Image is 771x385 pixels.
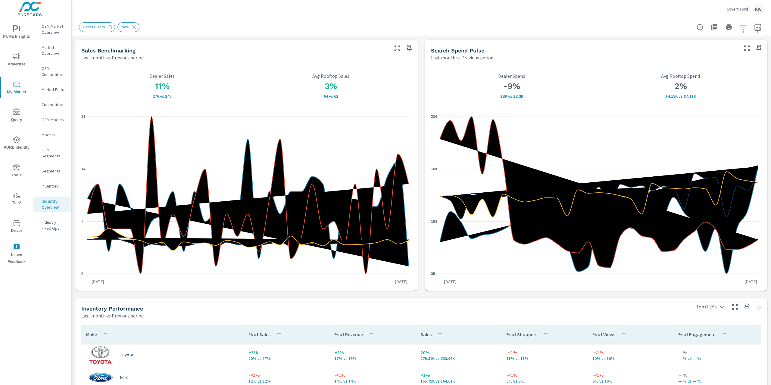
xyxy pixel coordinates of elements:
h5: Inventory Performance [81,305,143,312]
p: % of Sales [248,331,270,337]
p: 10% vs 10% [592,356,669,361]
p: OEM Segments [42,147,67,159]
text: 7 [81,219,83,223]
p: Dealer Spend [431,73,593,79]
p: 165,751 vs 164,614 [420,379,497,383]
p: 20% vs 17% [248,356,325,361]
div: New [117,22,139,32]
span: Advertise [2,53,31,68]
p: — % vs — % [678,379,756,383]
text: 234 [431,115,437,119]
div: OEM Models [33,115,71,124]
h3: -9% [431,81,593,91]
p: 17% vs 15% [334,356,410,361]
p: Segments [42,168,67,174]
div: OEM Competitors [33,64,71,79]
p: Ford [120,375,129,380]
p: [DATE] [391,279,412,285]
p: Toyota [120,352,133,358]
div: Top OEMs [692,301,728,312]
p: $3,001 vs $3,296 [431,94,593,99]
p: +2% [334,349,410,356]
p: % of Revenue [334,331,363,337]
span: Query [2,109,31,123]
span: Save this to your personalized report [404,43,414,53]
span: Reset Filters [79,25,108,29]
div: KW [753,4,764,14]
p: Market Overview [42,44,67,56]
p: Industry Fixed Ops [42,219,67,231]
div: Segments [33,166,71,175]
h3: 2% [600,81,762,91]
p: Industry Overview [42,198,67,210]
p: +3% [248,349,325,356]
p: — % [678,349,756,356]
p: Last month vs Previous period [81,54,144,61]
p: 276 vs 249 [81,94,243,99]
p: Competitors [42,102,67,108]
button: Make Fullscreen [742,43,752,53]
p: Avg Rooftop Sales [250,73,412,79]
p: — % vs — % [678,356,756,361]
p: Avg Rooftop Spend [600,73,762,79]
p: -<1% [506,349,582,356]
button: Select Date Range [752,21,764,33]
p: 279,812 vs 233,989 [420,356,497,361]
div: Inventory [33,181,71,191]
p: 64 vs 62 [250,94,412,99]
text: 39 [431,272,435,276]
div: Competitors [33,100,71,109]
p: Dealer Sales [81,73,243,79]
button: Make Fullscreen [730,302,740,312]
h3: 11% [81,81,243,91]
p: Inventory [42,183,67,189]
span: PURE Identity [2,136,31,151]
p: 9% vs 9% [506,379,582,383]
text: 104 [431,219,437,224]
img: logo-150.png [89,346,113,364]
p: % of Shoppers [506,331,537,337]
div: OEM Segments [33,145,71,160]
div: OEM Market Overview [33,22,71,37]
h3: 3% [250,81,412,91]
p: Last month vs Previous period [81,312,144,319]
div: Industry Fixed Ops [33,218,71,233]
p: -<1% [592,349,669,356]
div: Industry Overview [33,197,71,212]
div: Market Overview [33,43,71,58]
p: OEM Market Overview [42,23,67,35]
h5: Search Spend Pulse [431,47,484,54]
p: 20% [420,349,497,356]
text: 0 [81,272,83,276]
text: 21 [81,115,86,119]
span: Tier2 [2,192,31,207]
p: Make [86,331,97,337]
p: OEM Models [42,117,67,123]
p: -<1% [506,371,582,379]
text: 169 [431,167,437,171]
span: My Market [2,81,31,96]
p: % of Views [592,331,615,337]
p: -<1% [248,371,325,379]
button: Minimize Widget [754,302,764,312]
p: OEM Competitors [42,65,67,77]
p: -<1% [592,371,669,379]
button: Print Report [723,21,735,33]
div: nav menu [0,18,33,268]
p: 11% vs 11% [506,356,582,361]
span: Tools [2,164,31,179]
p: Covert Ford [726,6,748,12]
button: "Export Report to PDF" [708,21,720,33]
p: Last month vs Previous period [431,54,493,61]
p: $4,178 vs $4,115 [600,94,762,99]
p: [DATE] [440,279,461,285]
div: Reset Filters [79,22,115,32]
div: Market Editor [33,85,71,94]
span: New [118,25,133,29]
span: Leave Feedback [2,244,31,265]
span: Driver [2,219,31,234]
p: Sales [420,331,432,337]
h5: Sales Benchmarking [81,47,136,54]
div: Models [33,130,71,139]
p: — % [678,371,756,379]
